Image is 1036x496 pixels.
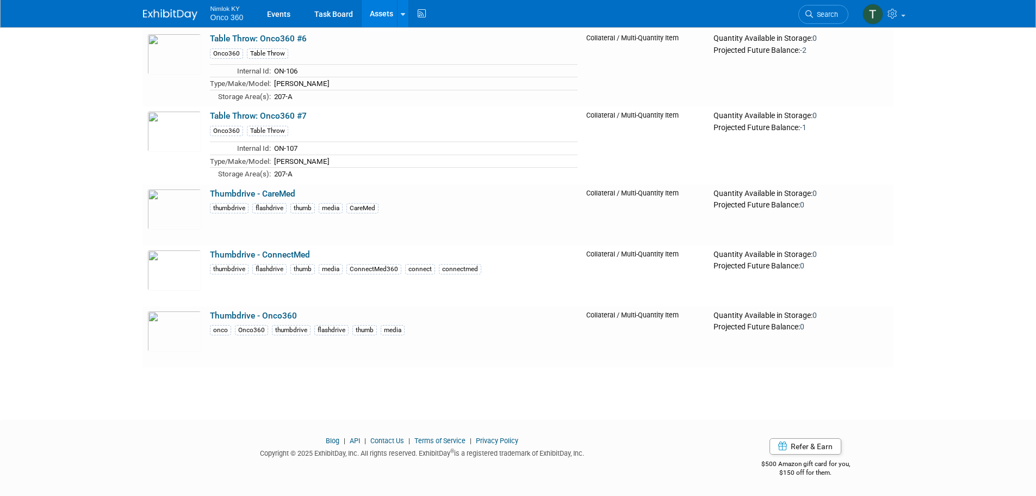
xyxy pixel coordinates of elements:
[467,437,474,445] span: |
[718,452,894,477] div: $500 Amazon gift card for you,
[210,64,271,77] td: Internal Id:
[271,64,578,77] td: ON-106
[247,126,288,136] div: Table Throw
[714,189,889,199] div: Quantity Available in Storage:
[210,325,231,335] div: onco
[271,90,578,102] td: 207-A
[812,111,817,120] span: 0
[370,437,404,445] a: Contact Us
[319,203,343,213] div: media
[218,170,271,178] span: Storage Area(s):
[210,111,307,121] a: Table Throw: Onco360 #7
[414,437,466,445] a: Terms of Service
[582,246,710,307] td: Collateral / Multi-Quantity Item
[290,264,315,274] div: thumb
[800,261,804,270] span: 0
[800,46,807,54] span: -2
[210,77,271,90] td: Type/Make/Model:
[218,93,271,101] span: Storage Area(s):
[143,446,702,458] div: Copyright © 2025 ExhibitDay, Inc. All rights reserved. ExhibitDay is a registered trademark of Ex...
[714,320,889,332] div: Projected Future Balance:
[714,311,889,321] div: Quantity Available in Storage:
[210,48,243,59] div: Onco360
[450,448,454,454] sup: ®
[326,437,339,445] a: Blog
[714,111,889,121] div: Quantity Available in Storage:
[247,48,288,59] div: Table Throw
[252,203,287,213] div: flashdrive
[210,264,249,274] div: thumbdrive
[290,203,315,213] div: thumb
[812,189,817,198] span: 0
[271,77,578,90] td: [PERSON_NAME]
[210,155,271,168] td: Type/Make/Model:
[800,322,804,331] span: 0
[406,437,413,445] span: |
[210,34,307,44] a: Table Throw: Onco360 #6
[210,2,244,14] span: Nimlok KY
[210,250,310,260] a: Thumbdrive - ConnectMed
[714,44,889,56] div: Projected Future Balance:
[863,4,883,25] img: Tim Bugaile
[812,250,817,259] span: 0
[714,198,889,210] div: Projected Future Balance:
[210,13,244,22] span: Onco 360
[813,10,838,19] span: Search
[381,325,405,335] div: media
[582,29,710,107] td: Collateral / Multi-Quantity Item
[362,437,369,445] span: |
[714,121,889,133] div: Projected Future Balance:
[800,200,804,209] span: 0
[210,311,297,321] a: Thumbdrive - Onco360
[210,126,243,136] div: Onco360
[770,438,841,455] a: Refer & Earn
[210,189,295,199] a: Thumbdrive - CareMed
[714,34,889,44] div: Quantity Available in Storage:
[800,123,807,132] span: -1
[346,203,379,213] div: CareMed
[582,307,710,368] td: Collateral / Multi-Quantity Item
[714,250,889,260] div: Quantity Available in Storage:
[350,437,360,445] a: API
[439,264,481,274] div: connectmed
[582,185,710,246] td: Collateral / Multi-Quantity Item
[812,311,817,320] span: 0
[271,142,578,155] td: ON-107
[346,264,401,274] div: ConnectMed360
[352,325,377,335] div: thumb
[582,107,710,184] td: Collateral / Multi-Quantity Item
[476,437,518,445] a: Privacy Policy
[271,168,578,180] td: 207-A
[235,325,268,335] div: Onco360
[314,325,349,335] div: flashdrive
[718,468,894,477] div: $150 off for them.
[714,259,889,271] div: Projected Future Balance:
[798,5,848,24] a: Search
[252,264,287,274] div: flashdrive
[210,142,271,155] td: Internal Id:
[319,264,343,274] div: media
[271,155,578,168] td: [PERSON_NAME]
[143,9,197,20] img: ExhibitDay
[272,325,311,335] div: thumbdrive
[341,437,348,445] span: |
[405,264,435,274] div: connect
[210,203,249,213] div: thumbdrive
[812,34,817,42] span: 0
